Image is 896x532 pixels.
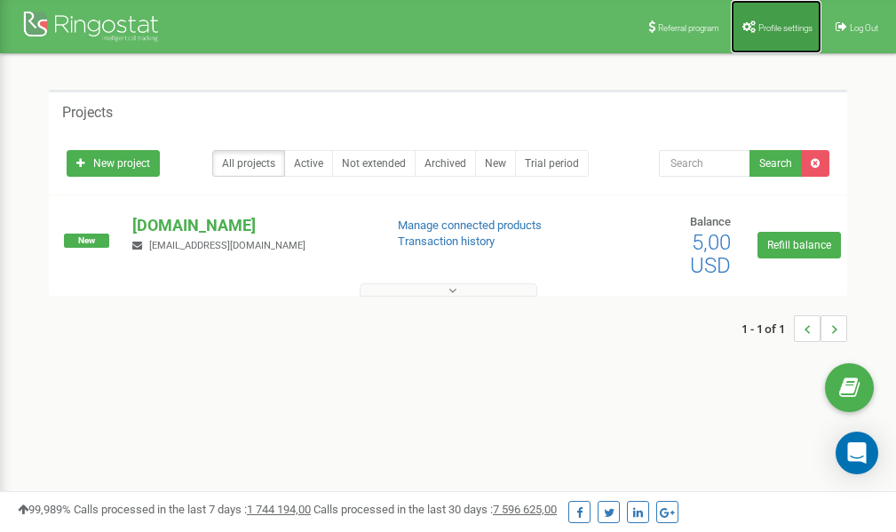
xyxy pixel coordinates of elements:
[659,150,750,177] input: Search
[398,218,542,232] a: Manage connected products
[313,503,557,516] span: Calls processed in the last 30 days :
[74,503,311,516] span: Calls processed in the last 7 days :
[741,315,794,342] span: 1 - 1 of 1
[493,503,557,516] u: 7 596 625,00
[658,23,719,33] span: Referral program
[836,432,878,474] div: Open Intercom Messenger
[757,232,841,258] a: Refill balance
[749,150,802,177] button: Search
[62,105,113,121] h5: Projects
[18,503,71,516] span: 99,989%
[515,150,589,177] a: Trial period
[284,150,333,177] a: Active
[64,234,109,248] span: New
[475,150,516,177] a: New
[67,150,160,177] a: New project
[332,150,416,177] a: Not extended
[415,150,476,177] a: Archived
[212,150,285,177] a: All projects
[850,23,878,33] span: Log Out
[690,215,731,228] span: Balance
[398,234,495,248] a: Transaction history
[690,230,731,278] span: 5,00 USD
[758,23,813,33] span: Profile settings
[247,503,311,516] u: 1 744 194,00
[132,214,369,237] p: [DOMAIN_NAME]
[741,298,847,360] nav: ...
[149,240,305,251] span: [EMAIL_ADDRESS][DOMAIN_NAME]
